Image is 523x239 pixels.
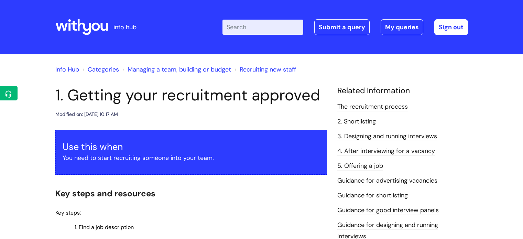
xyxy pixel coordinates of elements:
[337,191,408,200] a: Guidance for shortlisting
[113,22,137,33] p: info hub
[222,20,303,35] input: Search
[121,64,231,75] li: Managing a team, building or budget
[240,65,296,74] a: Recruiting new staff
[314,19,370,35] a: Submit a query
[55,110,118,119] div: Modified on: [DATE] 10:17 AM
[337,147,435,156] a: 4. After interviewing for a vacancy
[55,65,79,74] a: Info Hub
[55,188,155,199] span: Key steps and resources
[381,19,423,35] a: My queries
[128,65,231,74] a: Managing a team, building or budget
[337,86,468,96] h4: Related Information
[222,19,468,35] div: | -
[337,176,437,185] a: Guidance for advertising vacancies
[337,206,439,215] a: Guidance for good interview panels
[79,224,134,231] span: Find a job description
[233,64,296,75] li: Recruiting new staff
[63,141,320,152] h3: Use this when
[81,64,119,75] li: Solution home
[337,117,376,126] a: 2. Shortlisting
[55,209,81,216] span: Key steps:
[337,162,383,171] a: 5. Offering a job
[337,102,408,111] a: The recruitment process
[337,132,437,141] a: 3. Designing and running interviews
[434,19,468,35] a: Sign out
[63,152,320,163] p: You need to start recruiting someone into your team.
[88,65,119,74] a: Categories
[55,86,327,105] h1: 1. Getting your recruitment approved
